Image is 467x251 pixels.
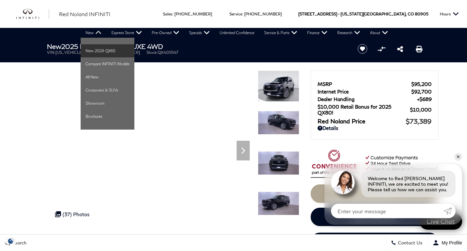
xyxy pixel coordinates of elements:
span: VIN: [47,50,55,55]
a: Pre-Owned [147,28,184,38]
img: Agent profile photo [331,171,355,194]
a: Finance [302,28,332,38]
span: $689 [417,96,432,102]
img: INFINITI [16,9,49,19]
span: $92,700 [411,89,432,94]
span: My Profile [439,240,462,245]
a: Schedule Test Drive [311,233,438,251]
span: : [242,11,243,16]
a: MSRP $95,200 [318,81,432,87]
span: Internet Price [318,89,411,94]
section: Click to Open Cookie Consent Modal [3,238,18,244]
button: Save vehicle [355,44,370,54]
span: $10,000 Retail Bonus for 2025 QX80! [318,104,410,115]
a: Brochures [81,110,134,123]
span: Sales [163,11,172,16]
div: Next [237,141,250,160]
span: Contact Us [396,240,422,246]
span: [US_VEHICLE_IDENTIFICATION_NUMBER] [55,50,140,55]
a: Red Noland INFINITI [59,10,110,18]
a: Express Store [107,28,147,38]
button: Compare Vehicle [377,44,386,54]
a: $10,000 Retail Bonus for 2025 QX80! $10,000 [318,104,432,115]
div: Welcome to Red [PERSON_NAME] INFINITI, we are excited to meet you! Please tell us how we can assi... [361,171,456,197]
span: QX405547 [158,50,178,55]
a: Research [332,28,365,38]
button: Open user profile menu [428,235,467,251]
a: Start Your Deal [311,184,438,203]
a: All New [81,71,134,84]
img: New 2025 BLACK OBSIDIAN INFINITI LUXE 4WD image 2 [258,111,299,135]
img: Opt-Out Icon [3,238,18,244]
span: $73,389 [406,117,432,125]
a: Dealer Handling $689 [318,96,432,102]
span: Search [10,240,27,246]
span: $10,000 [410,107,432,113]
div: (37) Photos [52,208,93,220]
span: $95,200 [411,81,432,87]
span: Red Noland Price [318,117,406,125]
iframe: Interactive Walkaround/Photo gallery of the vehicle/product [47,71,253,225]
a: Specials [184,28,215,38]
h1: 2025 INFINITI QX80 LUXE 4WD [47,43,347,50]
a: infiniti [16,9,49,19]
span: Service [229,11,242,16]
strong: New [47,42,61,50]
a: Submit [444,204,456,218]
img: New 2025 BLACK OBSIDIAN INFINITI LUXE 4WD image 1 [258,71,299,102]
span: : [172,11,173,16]
img: New 2025 BLACK OBSIDIAN INFINITI LUXE 4WD image 3 [258,151,299,175]
a: Red Noland Price $73,389 [318,117,432,125]
a: New 2026 QX60 [81,44,134,57]
span: Dealer Handling [318,96,417,102]
span: MSRP [318,81,411,87]
a: Share this New 2025 INFINITI QX80 LUXE 4WD [397,45,403,53]
a: Instant Trade Value [311,208,437,226]
a: New [81,28,107,38]
input: Enter your message [331,204,444,218]
a: Print this New 2025 INFINITI QX80 LUXE 4WD [416,45,422,53]
span: Stock: [146,50,158,55]
span: Red Noland INFINITI [59,11,110,17]
a: Compare INFINITI Models [81,57,134,71]
a: Showroom [81,97,134,110]
a: [STREET_ADDRESS] • [US_STATE][GEOGRAPHIC_DATA], CO 80905 [298,11,428,16]
a: Details [318,125,432,131]
a: [PHONE_NUMBER] [244,11,282,16]
a: About [365,28,393,38]
img: New 2025 BLACK OBSIDIAN INFINITI LUXE 4WD image 4 [258,192,299,215]
a: Unlimited Confidence [215,28,259,38]
a: Internet Price $92,700 [318,89,432,94]
a: [PHONE_NUMBER] [174,11,212,16]
nav: Main Navigation [81,28,393,38]
a: Service & Parts [259,28,302,38]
